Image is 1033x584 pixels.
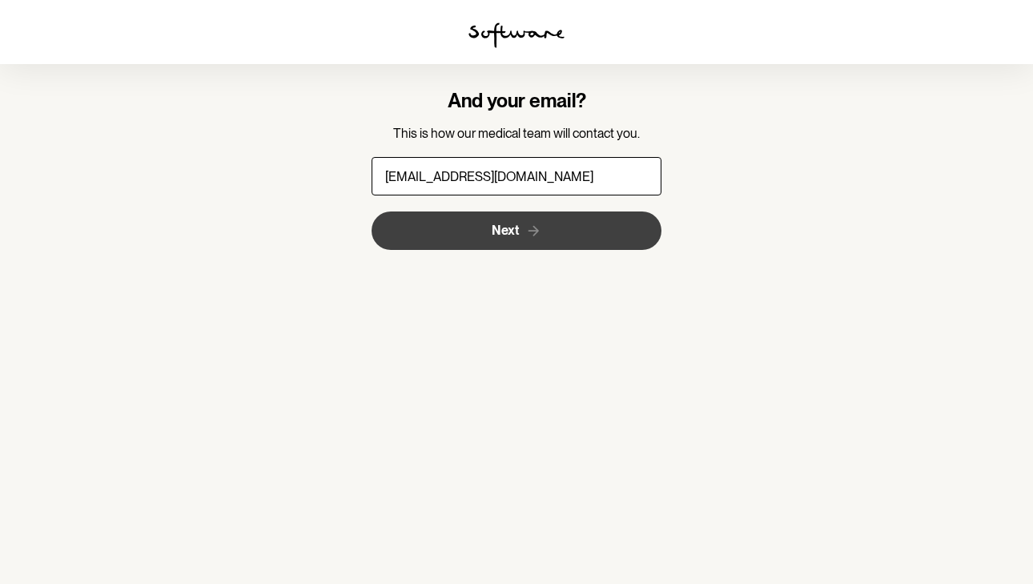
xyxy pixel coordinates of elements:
[372,126,662,141] p: This is how our medical team will contact you.
[372,90,662,113] h4: And your email?
[372,211,662,250] button: Next
[372,157,662,195] input: E-mail address
[468,22,565,48] img: software logo
[492,223,519,238] span: Next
